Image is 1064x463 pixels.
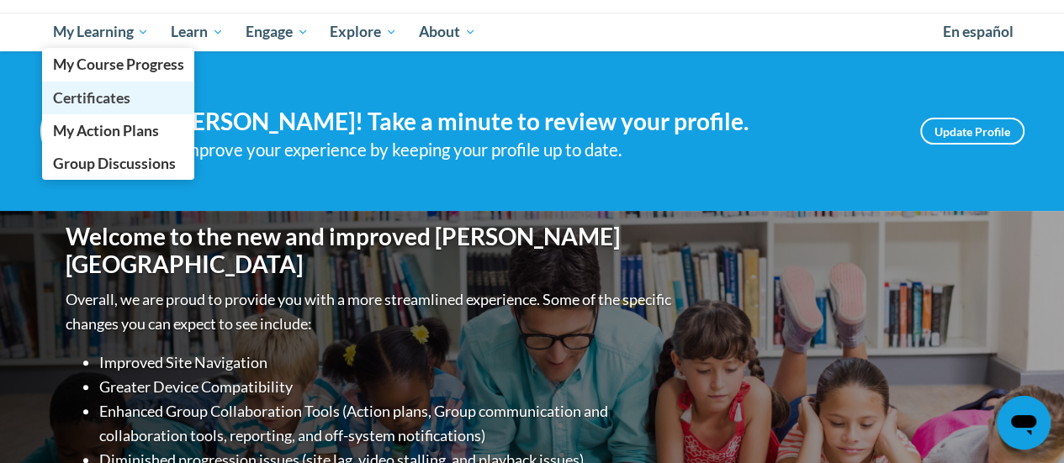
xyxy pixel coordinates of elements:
[246,22,309,42] span: Engage
[99,350,675,375] li: Improved Site Navigation
[66,287,675,336] p: Overall, we are proud to provide you with a more streamlined experience. Some of the specific cha...
[160,13,235,51] a: Learn
[235,13,320,51] a: Engage
[319,13,408,51] a: Explore
[52,22,149,42] span: My Learning
[52,122,158,139] span: My Action Plans
[66,223,675,279] h1: Welcome to the new and improved [PERSON_NAME][GEOGRAPHIC_DATA]
[171,22,224,42] span: Learn
[40,93,116,169] img: Profile Image
[99,399,675,448] li: Enhanced Group Collaboration Tools (Action plans, Group communication and collaboration tools, re...
[42,147,195,180] a: Group Discussions
[997,396,1051,450] iframe: Button to launch messaging window
[408,13,487,51] a: About
[42,13,161,51] a: My Learning
[52,55,183,73] span: My Course Progress
[40,13,1024,51] div: Main menu
[419,22,476,42] span: About
[141,136,895,164] div: Help improve your experience by keeping your profile up to date.
[52,89,130,107] span: Certificates
[52,155,175,172] span: Group Discussions
[42,114,195,147] a: My Action Plans
[42,82,195,114] a: Certificates
[141,108,895,136] h4: Hi [PERSON_NAME]! Take a minute to review your profile.
[932,14,1024,50] a: En español
[943,23,1014,40] span: En español
[99,375,675,399] li: Greater Device Compatibility
[42,48,195,81] a: My Course Progress
[920,118,1024,145] a: Update Profile
[330,22,397,42] span: Explore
